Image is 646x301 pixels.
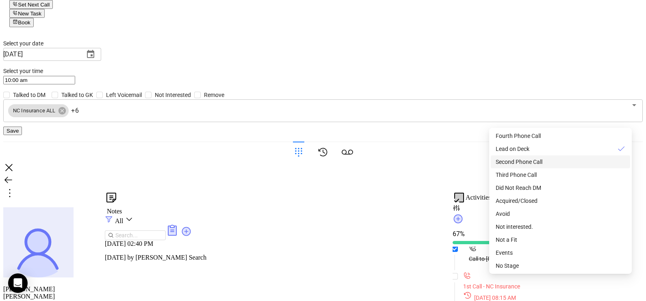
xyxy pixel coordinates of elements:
[463,282,626,291] div: 1st Call - NC Insurance
[201,90,228,99] span: Remove
[466,194,503,201] span: Activities Log
[3,207,74,277] img: profile-user
[3,39,643,48] p: Select your date
[107,208,409,215] div: Notes
[9,18,34,27] button: Book
[3,67,643,75] p: Select your time
[105,240,409,247] div: [DATE] 02:40 PM
[496,185,541,191] span: Did Not Reach DM
[9,9,45,18] button: New Task
[103,90,145,99] span: Left Voicemail
[496,224,533,230] span: Not interested.
[453,230,626,238] div: 67 %
[496,133,541,139] span: Fourth Phone Call
[10,90,49,99] span: Talked to DM
[496,236,517,243] span: Not a Fit
[496,146,529,152] span: Lead on Deck
[71,107,78,114] span: +6
[8,104,69,117] div: NC Insurance ALL
[58,90,96,99] span: Talked to GK
[629,99,640,111] button: Open
[496,211,510,217] span: Avoid
[105,254,409,261] p: [DATE] by [PERSON_NAME] Search
[496,249,513,256] span: Events
[3,286,89,300] p: [PERSON_NAME] [PERSON_NAME]
[496,159,542,165] span: Second Phone Call
[496,262,519,269] span: No Stage
[496,198,538,204] span: Acquired/Closed
[3,48,78,61] input: MM/DD/YYYY
[3,127,22,135] button: Save
[152,90,194,99] span: Not Interested
[115,217,123,224] span: All
[81,45,100,64] button: Choose date, selected date is Sep 12, 2025
[8,273,28,293] div: Open Intercom Messenger
[7,128,19,134] span: Save
[496,172,537,178] span: Third Phone Call
[115,231,156,240] input: Search...
[469,254,529,263] div: Call to [PERSON_NAME]
[8,107,60,114] span: NC Insurance ALL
